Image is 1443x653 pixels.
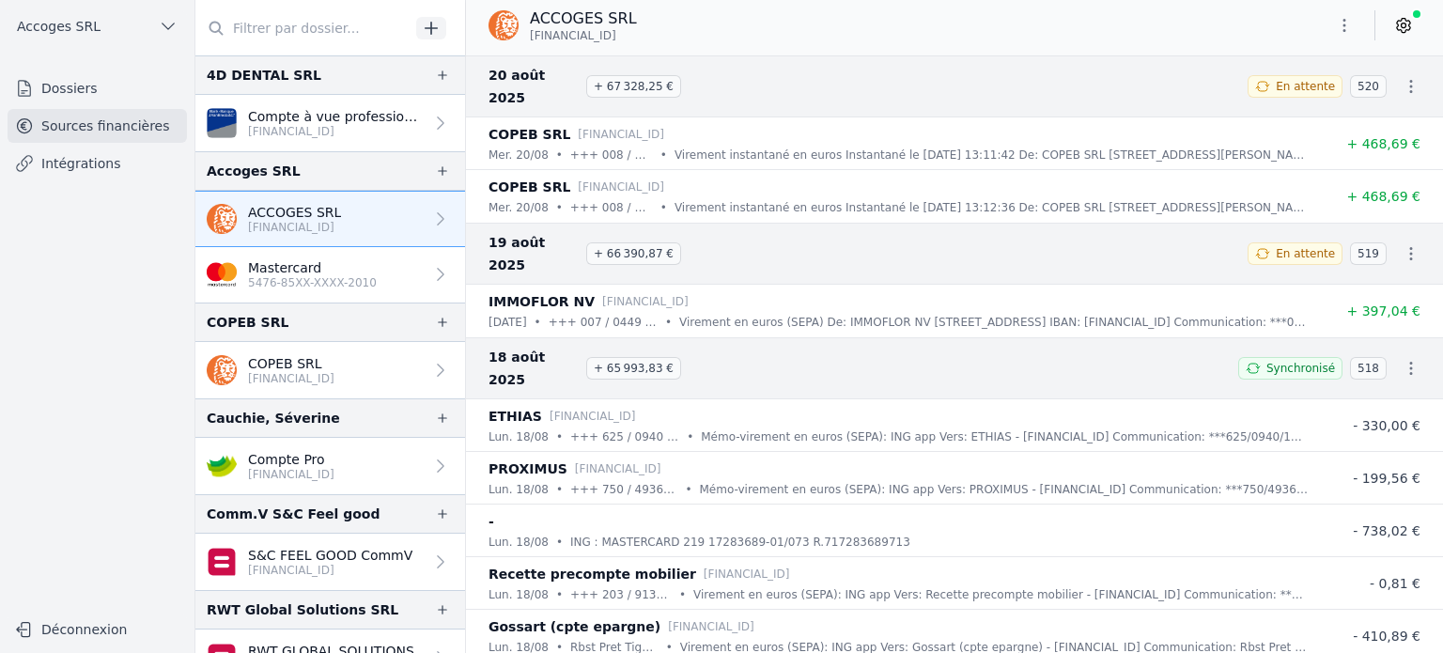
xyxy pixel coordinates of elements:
[489,533,549,552] p: lun. 18/08
[489,231,579,276] span: 19 août 2025
[207,503,380,525] div: Comm.V S&C Feel good
[660,146,667,164] div: •
[489,563,696,585] p: Recette precompte mobilier
[1353,471,1420,486] span: - 199,56 €
[207,547,237,577] img: belfius-1.png
[550,407,636,426] p: [FINANCIAL_ID]
[556,480,563,499] div: •
[570,146,653,164] p: +++ 008 / 0282 / 19043 +++
[248,450,334,469] p: Compte Pro
[17,17,101,36] span: Accoges SRL
[195,95,465,151] a: Compte à vue professionnel [FINANCIAL_ID]
[248,546,412,565] p: S&C FEEL GOOD CommV
[248,203,341,222] p: ACCOGES SRL
[1370,576,1420,591] span: - 0,81 €
[679,585,686,604] div: •
[699,480,1308,499] p: Mémo-virement en euros (SEPA): ING app Vers: PROXIMUS - [FINANCIAL_ID] Communication: ***750/4936...
[1350,75,1387,98] span: 520
[195,247,465,303] a: Mastercard 5476-85XX-XXXX-2010
[248,258,377,277] p: Mastercard
[207,108,237,138] img: VAN_BREDA_JVBABE22XXX.png
[207,599,398,621] div: RWT Global Solutions SRL
[685,480,691,499] div: •
[489,290,595,313] p: IMMOFLOR NV
[1353,523,1420,538] span: - 738,02 €
[586,242,681,265] span: + 66 390,87 €
[8,109,187,143] a: Sources financières
[489,510,494,533] p: -
[489,198,549,217] p: mer. 20/08
[1276,246,1335,261] span: En attente
[8,71,187,105] a: Dossiers
[1350,357,1387,380] span: 518
[575,459,661,478] p: [FINANCIAL_ID]
[1346,136,1420,151] span: + 468,69 €
[248,563,412,578] p: [FINANCIAL_ID]
[207,311,288,334] div: COPEB SRL
[570,428,679,446] p: +++ 625 / 0940 / 14588 +++
[1346,189,1420,204] span: + 468,69 €
[248,220,341,235] p: [FINANCIAL_ID]
[195,342,465,398] a: COPEB SRL [FINANCIAL_ID]
[668,617,754,636] p: [FINANCIAL_ID]
[665,313,672,332] div: •
[578,178,664,196] p: [FINANCIAL_ID]
[570,198,653,217] p: +++ 008 / 0318 / 30978 +++
[489,64,579,109] span: 20 août 2025
[195,191,465,247] a: ACCOGES SRL [FINANCIAL_ID]
[489,146,549,164] p: mer. 20/08
[530,8,637,30] p: ACCOGES SRL
[207,407,340,429] div: Cauchie, Séverine
[556,146,563,164] div: •
[195,438,465,494] a: Compte Pro [FINANCIAL_ID]
[1266,361,1335,376] span: Synchronisé
[489,428,549,446] p: lun. 18/08
[556,198,563,217] div: •
[489,615,660,638] p: Gossart (cpte epargne)
[489,10,519,40] img: ing.png
[570,585,672,604] p: +++ 203 / 9138 / 11541 +++
[660,198,667,217] div: •
[248,354,334,373] p: COPEB SRL
[530,28,616,43] span: [FINANCIAL_ID]
[207,204,237,234] img: ing.png
[248,467,334,482] p: [FINANCIAL_ID]
[1276,79,1335,94] span: En attente
[570,533,910,552] p: ING : MASTERCARD 219 17283689-01/073 R.717283689713
[207,355,237,385] img: ing.png
[489,346,579,391] span: 18 août 2025
[8,11,187,41] button: Accoges SRL
[207,451,237,481] img: crelan.png
[489,480,549,499] p: lun. 18/08
[195,534,465,590] a: S&C FEEL GOOD CommV [FINANCIAL_ID]
[586,357,681,380] span: + 65 993,83 €
[556,533,563,552] div: •
[248,275,377,290] p: 5476-85XX-XXXX-2010
[1353,629,1420,644] span: - 410,89 €
[701,428,1308,446] p: Mémo-virement en euros (SEPA): ING app Vers: ETHIAS - [FINANCIAL_ID] Communication: ***625/0940/1...
[1350,242,1387,265] span: 519
[687,428,693,446] div: •
[535,313,541,332] div: •
[556,428,563,446] div: •
[704,565,790,583] p: [FINANCIAL_ID]
[556,585,563,604] div: •
[207,160,301,182] div: Accoges SRL
[248,124,424,139] p: [FINANCIAL_ID]
[693,585,1308,604] p: Virement en euros (SEPA): ING app Vers: Recette precompte mobilier - [FINANCIAL_ID] Communication...
[207,259,237,289] img: imageedit_2_6530439554.png
[489,585,549,604] p: lun. 18/08
[489,123,570,146] p: COPEB SRL
[248,107,424,126] p: Compte à vue professionnel
[8,147,187,180] a: Intégrations
[1346,303,1420,319] span: + 397,04 €
[675,198,1308,217] p: Virement instantané en euros Instantané le [DATE] 13:12:36 De: COPEB SRL [STREET_ADDRESS][PERSON_...
[570,480,677,499] p: +++ 750 / 4936 / 84894 +++
[602,292,689,311] p: [FINANCIAL_ID]
[207,64,321,86] div: 4D DENTAL SRL
[248,371,334,386] p: [FINANCIAL_ID]
[578,125,664,144] p: [FINANCIAL_ID]
[489,176,570,198] p: COPEB SRL
[8,614,187,645] button: Déconnexion
[489,405,542,428] p: ETHIAS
